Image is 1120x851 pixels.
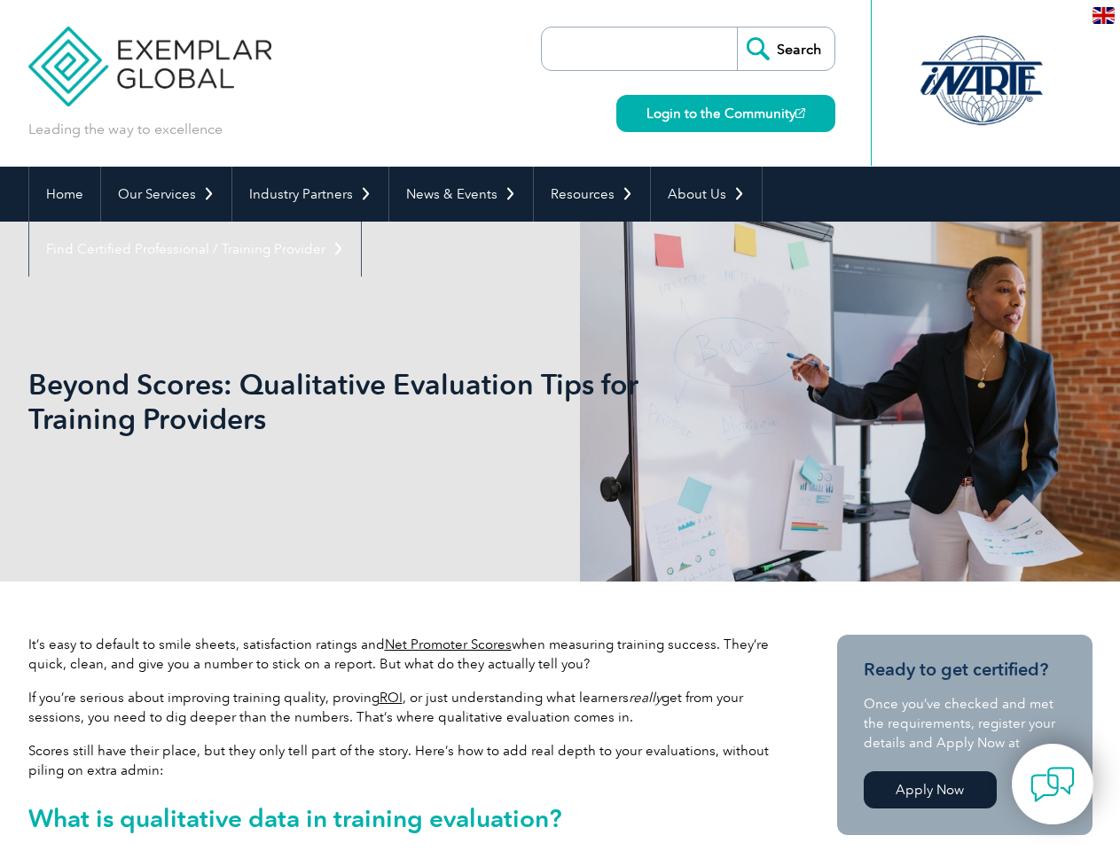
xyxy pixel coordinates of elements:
p: It’s easy to default to smile sheets, satisfaction ratings and when measuring training success. T... [28,635,773,674]
a: Home [29,167,100,222]
em: really [629,690,662,706]
h1: Beyond Scores: Qualitative Evaluation Tips for Training Providers [28,367,709,436]
a: Login to the Community [616,95,835,132]
a: ROI [380,690,403,706]
a: Our Services [101,167,231,222]
img: open_square.png [795,108,805,118]
p: If you’re serious about improving training quality, proving , or just understanding what learners... [28,688,773,727]
img: contact-chat.png [1030,762,1075,807]
p: Leading the way to excellence [28,120,223,139]
input: Search [737,27,834,70]
a: Resources [534,167,650,222]
a: News & Events [389,167,533,222]
a: Find Certified Professional / Training Provider [29,222,361,277]
h3: Ready to get certified? [864,659,1066,681]
p: Once you’ve checked and met the requirements, register your details and Apply Now at [864,694,1066,753]
p: Scores still have their place, but they only tell part of the story. Here’s how to add real depth... [28,741,773,780]
h2: What is qualitative data in training evaluation? [28,804,773,832]
a: Apply Now [864,771,997,808]
a: About Us [651,167,762,222]
a: Net Promoter Scores [385,636,512,652]
a: Industry Partners [232,167,388,222]
img: en [1093,7,1115,24]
